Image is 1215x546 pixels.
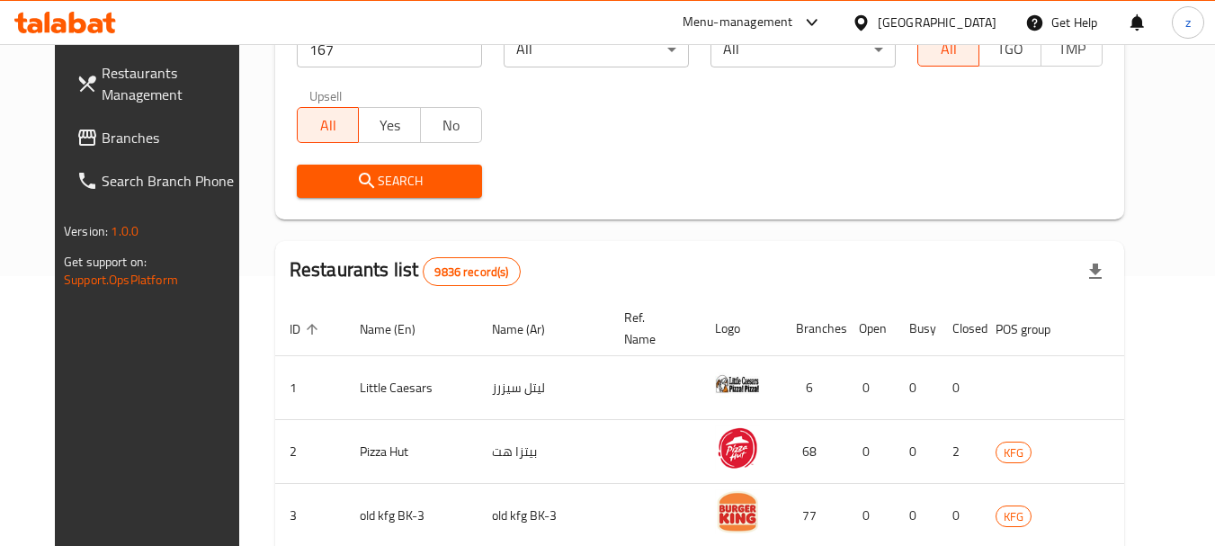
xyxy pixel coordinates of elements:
[102,62,244,105] span: Restaurants Management
[420,107,482,143] button: No
[297,107,359,143] button: All
[423,257,520,286] div: Total records count
[492,318,568,340] span: Name (Ar)
[715,362,760,407] img: Little Caesars
[345,356,478,420] td: Little Caesars
[102,127,244,148] span: Branches
[938,420,981,484] td: 2
[366,112,413,139] span: Yes
[478,356,610,420] td: ليتل سيزرز
[1041,31,1103,67] button: TMP
[624,307,679,350] span: Ref. Name
[987,36,1033,62] span: TGO
[62,116,258,159] a: Branches
[62,51,258,116] a: Restaurants Management
[102,170,244,192] span: Search Branch Phone
[701,301,782,356] th: Logo
[305,112,352,139] span: All
[844,301,895,356] th: Open
[111,219,138,243] span: 1.0.0
[917,31,979,67] button: All
[297,165,482,198] button: Search
[64,268,178,291] a: Support.OpsPlatform
[290,256,521,286] h2: Restaurants list
[996,443,1031,463] span: KFG
[844,356,895,420] td: 0
[275,356,345,420] td: 1
[844,420,895,484] td: 0
[978,31,1041,67] button: TGO
[297,31,482,67] input: Search for restaurant name or ID..
[782,356,844,420] td: 6
[424,264,519,281] span: 9836 record(s)
[996,318,1074,340] span: POS group
[996,506,1031,527] span: KFG
[428,112,475,139] span: No
[504,31,689,67] div: All
[878,13,996,32] div: [GEOGRAPHIC_DATA]
[64,250,147,273] span: Get support on:
[360,318,439,340] span: Name (En)
[715,425,760,470] img: Pizza Hut
[62,159,258,202] a: Search Branch Phone
[275,420,345,484] td: 2
[311,170,468,192] span: Search
[290,318,324,340] span: ID
[895,420,938,484] td: 0
[925,36,972,62] span: All
[938,301,981,356] th: Closed
[782,420,844,484] td: 68
[683,12,793,33] div: Menu-management
[938,356,981,420] td: 0
[782,301,844,356] th: Branches
[710,31,896,67] div: All
[1049,36,1095,62] span: TMP
[358,107,420,143] button: Yes
[1074,250,1117,293] div: Export file
[478,420,610,484] td: بيتزا هت
[895,356,938,420] td: 0
[1185,13,1191,32] span: z
[345,420,478,484] td: Pizza Hut
[895,301,938,356] th: Busy
[309,89,343,102] label: Upsell
[715,489,760,534] img: old kfg BK-3
[64,219,108,243] span: Version:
